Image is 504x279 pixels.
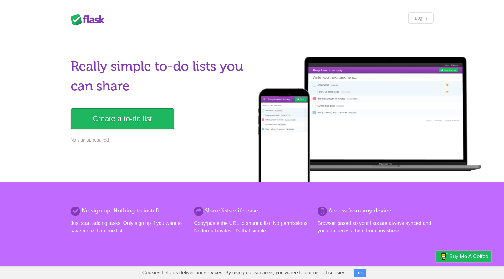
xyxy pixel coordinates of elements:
h1: Really simple to-do lists you can share [71,57,248,96]
p: No sign up required [71,137,248,143]
span: Cookies help us deliver our services. By using our services, you agree to our use of cookies. [136,267,353,279]
h2: Access from any device. [318,207,433,215]
span: Buy me a coffee [449,251,488,262]
h2: Share lists with ease. [194,207,310,215]
p: Browser based so your lists are always synced and you can access them from anywhere. [318,220,433,235]
div: Flask Lists [71,14,108,25]
a: Create a to-do list [71,108,174,129]
a: Log in [408,12,433,24]
p: Copy/paste the URL to share a list. No permissions. No formal invites. It's that simple. [194,220,310,235]
a: Buy me a coffee [436,251,491,262]
p: Just start adding tasks. Only sign up if you want to save more than one list. [71,220,186,235]
img: Buy me a coffee [439,251,448,262]
h2: No sign up. Nothing to install. [71,207,186,215]
button: OK [354,269,367,277]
